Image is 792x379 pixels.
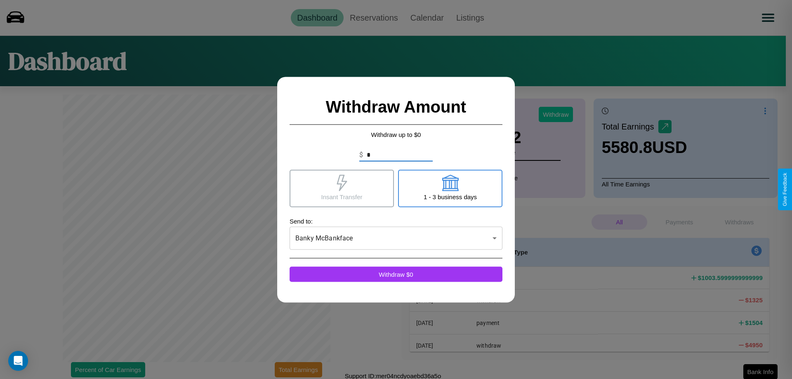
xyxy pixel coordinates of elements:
[424,191,477,202] p: 1 - 3 business days
[290,129,502,140] p: Withdraw up to $ 0
[321,191,362,202] p: Insant Transfer
[290,89,502,125] h2: Withdraw Amount
[290,215,502,226] p: Send to:
[290,226,502,250] div: Banky McBankface
[782,173,788,206] div: Give Feedback
[359,150,363,160] p: $
[290,266,502,282] button: Withdraw $0
[8,351,28,371] div: Open Intercom Messenger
